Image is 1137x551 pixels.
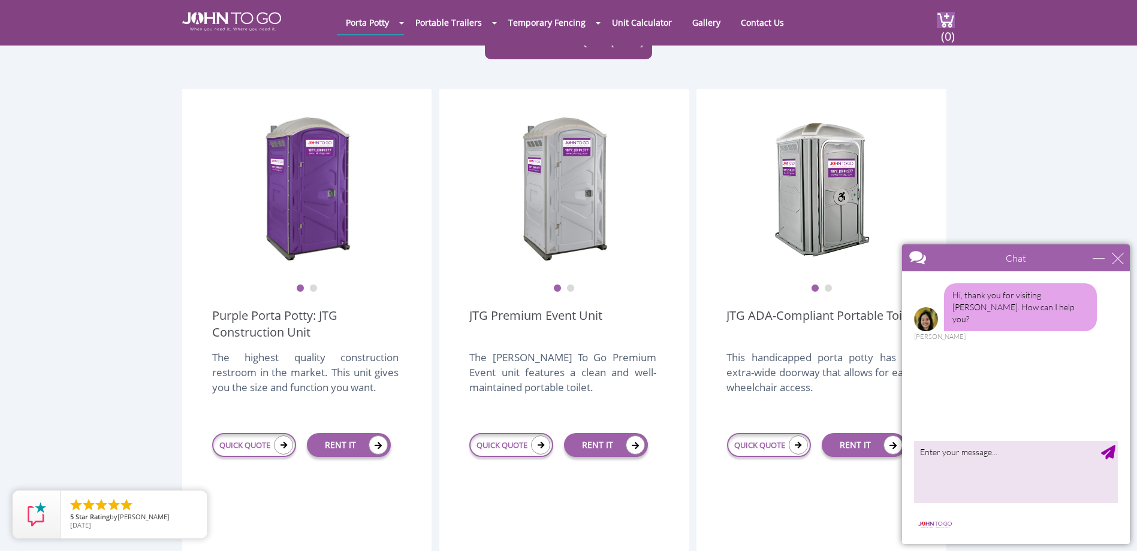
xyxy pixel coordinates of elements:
a: Unit Calculator [603,11,681,34]
span: Star Rating [76,512,110,521]
img: cart a [937,12,955,28]
a: JTG Premium Event Unit [469,307,602,341]
button: 1 of 2 [296,284,304,293]
span: [PERSON_NAME] [117,512,170,521]
img: JOHN to go [182,12,281,31]
a: Portable Trailers [406,11,491,34]
a: Purple Porta Potty: JTG Construction Unit [212,307,402,341]
span: 5 [70,512,74,521]
img: ADA Handicapped Accessible Unit [774,113,870,263]
li:  [107,498,121,512]
a: Contact Us [732,11,793,34]
li:  [94,498,108,512]
span: [DATE] [70,520,91,529]
a: Porta Potty [337,11,398,34]
iframe: Live Chat Box [895,237,1137,551]
button: 2 of 2 [309,284,318,293]
img: Review Rating [25,502,49,526]
a: RENT IT [822,433,906,457]
li:  [119,498,134,512]
div: The highest quality construction restroom in the market. This unit gives you the size and functio... [212,350,399,407]
div: The [PERSON_NAME] To Go Premium Event unit features a clean and well-maintained portable toilet. [469,350,656,407]
a: JTG ADA-Compliant Portable Toilet [726,307,916,341]
a: Temporary Fencing [499,11,595,34]
li:  [69,498,83,512]
li:  [82,498,96,512]
div: This handicapped porta potty has an extra-wide doorway that allows for easy wheelchair access. [726,350,913,407]
a: QUICK QUOTE [469,433,553,457]
button: 1 of 2 [811,284,819,293]
a: RENT IT [564,433,648,457]
button: 2 of 2 [824,284,833,293]
span: (0) [940,19,955,44]
button: 1 of 2 [553,284,562,293]
a: QUICK QUOTE [212,433,296,457]
span: by [70,513,198,522]
button: 2 of 2 [566,284,575,293]
a: QUICK QUOTE [727,433,811,457]
a: Gallery [683,11,729,34]
a: RENT IT [307,433,391,457]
